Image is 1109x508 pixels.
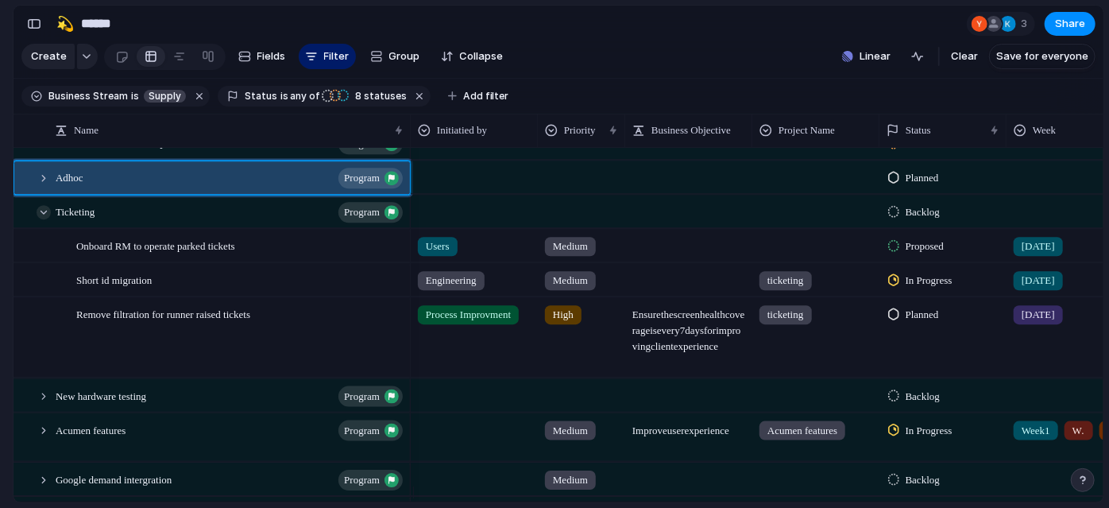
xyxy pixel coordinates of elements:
[149,89,181,103] span: Supply
[56,202,95,220] span: Ticketing
[767,273,804,289] span: ticketing
[860,48,891,64] span: Linear
[553,273,588,289] span: Medium
[1022,238,1055,254] span: [DATE]
[338,470,403,491] button: program
[767,307,804,323] span: ticketing
[52,11,78,37] button: 💫
[362,44,428,69] button: Group
[338,168,403,188] button: program
[989,44,1095,69] button: Save for everyone
[906,122,931,138] span: Status
[951,48,978,64] span: Clear
[131,89,139,103] span: is
[344,469,380,491] span: program
[836,45,897,68] button: Linear
[1045,12,1095,36] button: Share
[1021,16,1032,32] span: 3
[626,413,752,438] span: Improve user experience
[338,202,403,223] button: program
[76,270,152,289] span: Short id migration
[1022,273,1055,289] span: [DATE]
[56,386,146,404] span: New hardware testing
[626,298,752,355] span: Ensure the screen health coverage is every 7 days for improving client experience
[389,48,420,64] span: Group
[350,89,407,103] span: statuses
[344,419,380,441] span: program
[338,134,403,154] button: program
[56,420,126,438] span: Acumen features
[76,236,235,254] span: Onboard RM to operate parked tickets
[1072,422,1085,438] span: Week2
[553,472,588,488] span: Medium
[426,273,477,289] span: Engineering
[439,85,519,107] button: Add filter
[463,89,509,103] span: Add filter
[1022,422,1050,438] span: Week1
[906,136,934,152] span: Parked
[435,44,510,69] button: Collapse
[906,170,939,186] span: Planned
[906,204,940,220] span: Backlog
[245,89,277,103] span: Status
[1033,122,1056,138] span: Week
[906,472,940,488] span: Backlog
[338,386,403,406] button: program
[76,304,250,323] span: Remove filtration for runner raised tickets
[56,13,74,34] div: 💫
[1022,307,1055,323] span: [DATE]
[350,90,364,102] span: 8
[906,422,953,438] span: In Progress
[437,122,487,138] span: Initiatied by
[906,238,944,254] span: Proposed
[906,388,940,404] span: Backlog
[767,422,837,438] span: Acumen features
[21,44,75,69] button: Create
[945,44,984,69] button: Clear
[779,122,835,138] span: Project Name
[74,122,99,138] span: Name
[344,385,380,407] span: program
[460,48,504,64] span: Collapse
[280,89,288,103] span: is
[553,238,588,254] span: Medium
[299,44,356,69] button: Filter
[1055,16,1085,32] span: Share
[288,89,319,103] span: any of
[344,167,380,189] span: program
[553,422,588,438] span: Medium
[344,201,380,223] span: program
[426,238,450,254] span: Users
[277,87,323,105] button: isany of
[324,48,350,64] span: Filter
[31,48,67,64] span: Create
[141,87,189,105] button: Supply
[56,134,212,152] span: New screen installation QA workflow
[651,122,731,138] span: Business Objective
[56,470,172,488] span: Google demand intergration
[338,420,403,440] button: program
[321,87,410,105] button: 8 statuses
[257,48,286,64] span: Fields
[996,48,1088,64] span: Save for everyone
[232,44,292,69] button: Fields
[564,122,596,138] span: Priority
[344,133,380,155] span: program
[128,87,142,105] button: is
[553,307,574,323] span: High
[906,273,953,289] span: In Progress
[906,307,939,323] span: Planned
[426,307,511,323] span: Process Improvment
[48,89,128,103] span: Business Stream
[56,168,83,186] span: Adhoc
